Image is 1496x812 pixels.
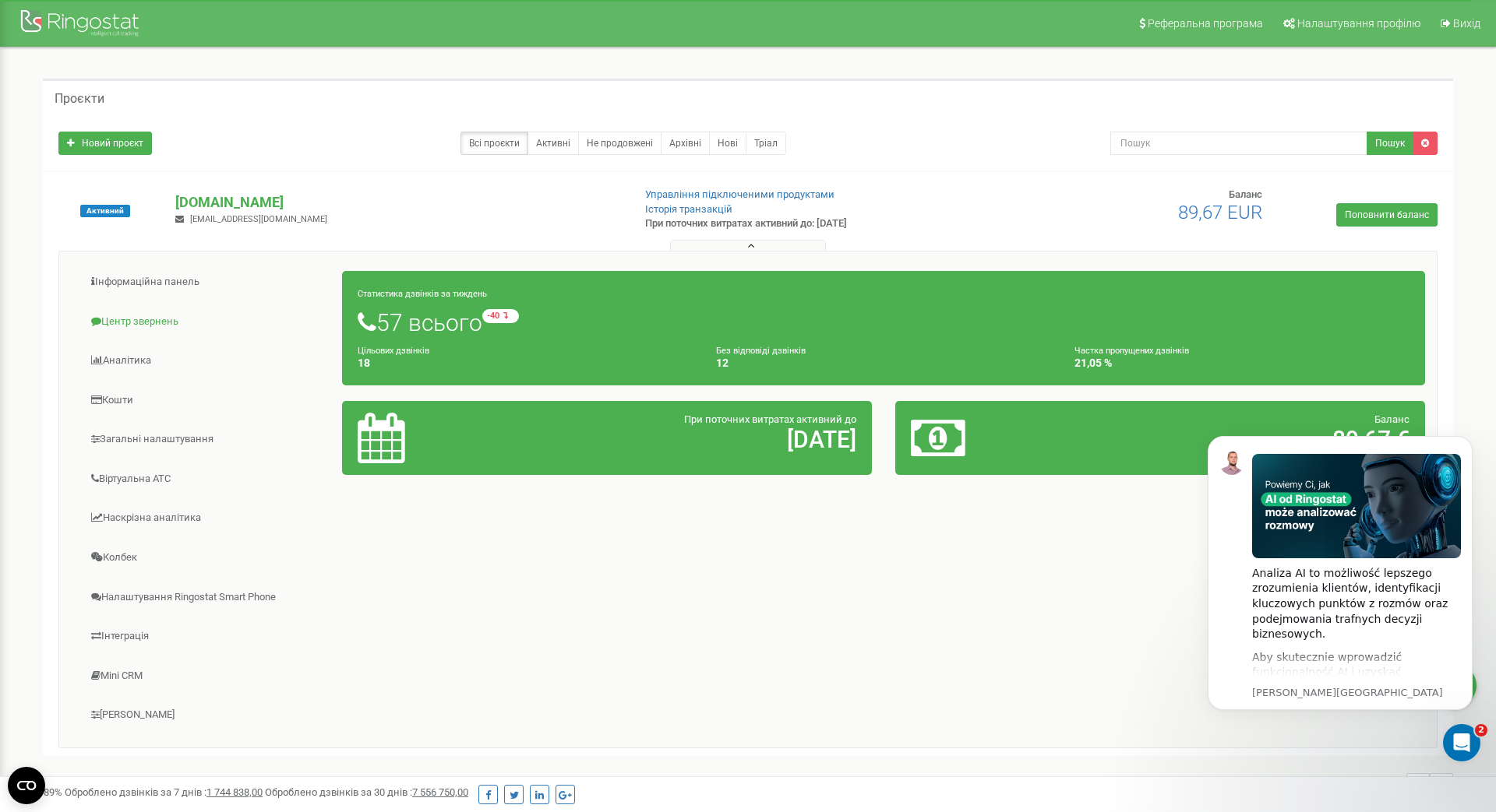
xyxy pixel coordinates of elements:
[1074,357,1410,369] h4: 21,05 %
[1453,17,1480,30] span: Вихід
[358,346,429,356] small: Цільових дзвінків
[71,657,343,695] a: Mini CRM
[71,460,343,498] a: Віртуальна АТС
[412,786,468,798] u: 7 556 750,00
[1184,413,1496,770] iframe: Intercom notifications wiadomość
[1148,17,1263,30] span: Реферальна програма
[71,499,343,537] a: Наскрізна аналітика
[482,309,519,323] small: -40
[80,205,130,217] span: Активний
[71,342,343,380] a: Аналiтика
[1360,773,1406,796] span: 1 - 1 of 1
[1229,188,1262,200] span: Баланс
[71,420,343,459] a: Загальні налаштування
[55,92,104,106] h5: Проєкти
[684,413,856,425] span: При поточних витратах активний до
[71,381,343,420] a: Кошти
[71,578,343,617] a: Налаштування Ringostat Smart Phone
[716,346,806,356] small: Без відповіді дзвінків
[1297,17,1420,30] span: Налаштування профілю
[578,132,662,155] a: Не продовжені
[1074,346,1189,356] small: Частка пропущених дзвінків
[531,427,856,452] h2: [DATE]
[709,132,746,155] a: Нові
[746,132,786,155] a: Тріал
[175,192,619,213] p: [DOMAIN_NAME]
[58,132,152,155] a: Новий проєкт
[358,309,1410,336] h1: 57 всього
[1367,132,1413,155] button: Пошук
[1336,203,1438,227] a: Поповнити баланс
[1443,724,1480,761] iframe: Intercom live chat
[71,303,343,341] a: Центр звернень
[645,203,732,215] a: Історія транзакцій
[460,132,528,155] a: Всі проєкти
[1475,724,1487,736] span: 2
[358,289,487,299] small: Статистика дзвінків за тиждень
[71,539,343,577] a: Колбек
[71,696,343,734] a: [PERSON_NAME]
[8,767,45,804] button: Open CMP widget
[65,786,263,798] span: Оброблено дзвінків за 7 днів :
[71,263,343,301] a: Інформаційна панель
[265,786,468,798] span: Оброблено дзвінків за 30 днів :
[190,214,327,224] span: [EMAIL_ADDRESS][DOMAIN_NAME]
[358,357,693,369] h4: 18
[716,357,1051,369] h4: 12
[206,786,263,798] u: 1 744 838,00
[1085,427,1410,452] h2: 89,67 €
[527,132,579,155] a: Активні
[645,216,972,231] p: При поточних витратах активний до: [DATE]
[1110,132,1367,155] input: Пошук
[1178,202,1262,223] span: 89,67 EUR
[71,617,343,656] a: Інтеграція
[661,132,710,155] a: Архівні
[645,188,834,200] a: Управління підключеними продуктами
